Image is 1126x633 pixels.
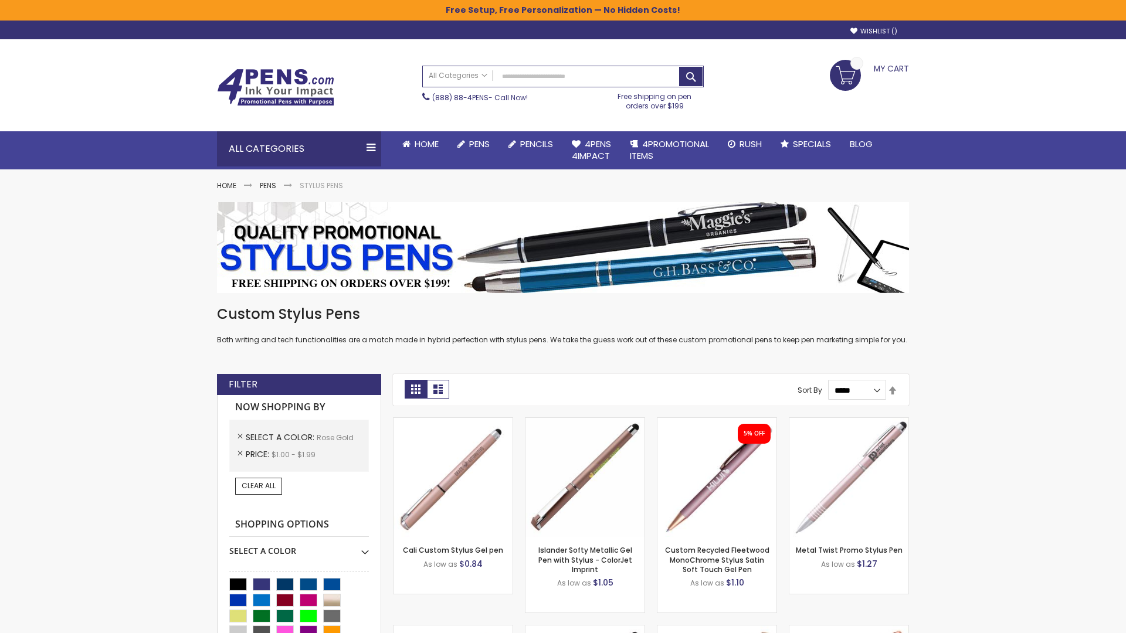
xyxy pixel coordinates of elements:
[317,433,354,443] span: Rose Gold
[260,181,276,190] a: Pens
[423,559,457,569] span: As low as
[520,138,553,150] span: Pencils
[469,138,490,150] span: Pens
[229,378,257,391] strong: Filter
[572,138,611,162] span: 4Pens 4impact
[606,87,704,111] div: Free shipping on pen orders over $199
[393,131,448,157] a: Home
[394,417,513,427] a: Cali Custom Stylus Gel pen-Rose Gold
[525,418,645,537] img: Islander Softy Metallic Gel Pen with Stylus - ColorJet Imprint-Rose Gold
[242,481,276,491] span: Clear All
[217,305,909,324] h1: Custom Stylus Pens
[246,448,272,460] span: Price
[217,202,909,293] img: Stylus Pens
[740,138,762,150] span: Rush
[620,131,718,169] a: 4PROMOTIONALITEMS
[415,138,439,150] span: Home
[229,537,369,557] div: Select A Color
[229,395,369,420] strong: Now Shopping by
[499,131,562,157] a: Pencils
[690,578,724,588] span: As low as
[235,478,282,494] a: Clear All
[630,138,709,162] span: 4PROMOTIONAL ITEMS
[448,131,499,157] a: Pens
[423,66,493,86] a: All Categories
[798,385,822,395] label: Sort By
[217,69,334,106] img: 4Pens Custom Pens and Promotional Products
[525,417,645,427] a: Islander Softy Metallic Gel Pen with Stylus - ColorJet Imprint-Rose Gold
[793,138,831,150] span: Specials
[217,305,909,345] div: Both writing and tech functionalities are a match made in hybrid perfection with stylus pens. We ...
[789,418,908,537] img: Metal Twist Promo Stylus Pen-Rose gold
[850,27,897,36] a: Wishlist
[272,450,316,460] span: $1.00 - $1.99
[593,577,613,588] span: $1.05
[562,131,620,169] a: 4Pens4impact
[394,418,513,537] img: Cali Custom Stylus Gel pen-Rose Gold
[789,417,908,427] a: Metal Twist Promo Stylus Pen-Rose gold
[718,131,771,157] a: Rush
[744,430,765,438] div: 5% OFF
[538,545,632,574] a: Islander Softy Metallic Gel Pen with Stylus - ColorJet Imprint
[459,558,483,570] span: $0.84
[405,380,427,399] strong: Grid
[557,578,591,588] span: As low as
[657,417,776,427] a: Custom Recycled Fleetwood MonoChrome Stylus Satin Soft Touch Gel Pen-Rose Gold
[796,545,903,555] a: Metal Twist Promo Stylus Pen
[429,71,487,80] span: All Categories
[229,512,369,537] strong: Shopping Options
[432,93,489,103] a: (888) 88-4PENS
[850,138,873,150] span: Blog
[432,93,528,103] span: - Call Now!
[665,545,769,574] a: Custom Recycled Fleetwood MonoChrome Stylus Satin Soft Touch Gel Pen
[300,181,343,190] strong: Stylus Pens
[726,577,744,588] span: $1.10
[403,545,503,555] a: Cali Custom Stylus Gel pen
[857,558,877,570] span: $1.27
[840,131,882,157] a: Blog
[217,131,381,166] div: All Categories
[246,431,317,443] span: Select A Color
[217,181,236,190] a: Home
[821,559,855,569] span: As low as
[657,418,776,537] img: Custom Recycled Fleetwood MonoChrome Stylus Satin Soft Touch Gel Pen-Rose Gold
[771,131,840,157] a: Specials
